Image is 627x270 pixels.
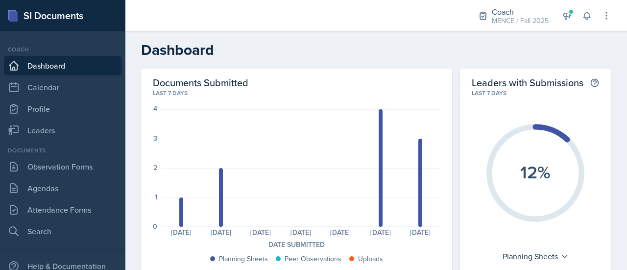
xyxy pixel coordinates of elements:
[4,178,121,198] a: Agendas
[153,105,157,112] div: 4
[201,229,241,236] div: [DATE]
[520,159,551,185] text: 12%
[4,99,121,119] a: Profile
[4,146,121,155] div: Documents
[241,229,281,236] div: [DATE]
[358,254,383,264] div: Uploads
[153,240,440,250] div: Date Submitted
[281,229,320,236] div: [DATE]
[141,41,611,59] h2: Dashboard
[4,45,121,54] div: Coach
[361,229,400,236] div: [DATE]
[472,76,583,89] h2: Leaders with Submissions
[285,254,341,264] div: Peer Observations
[4,77,121,97] a: Calendar
[153,164,157,171] div: 2
[219,254,268,264] div: Planning Sheets
[153,89,440,98] div: Last 7 days
[155,194,157,200] div: 1
[492,16,549,26] div: MENCE / Fall 2025
[498,248,574,264] div: Planning Sheets
[4,221,121,241] a: Search
[400,229,440,236] div: [DATE]
[4,56,121,75] a: Dashboard
[4,121,121,140] a: Leaders
[321,229,361,236] div: [DATE]
[153,76,440,89] h2: Documents Submitted
[472,89,600,98] div: Last 7 days
[153,223,157,230] div: 0
[161,229,201,236] div: [DATE]
[4,200,121,220] a: Attendance Forms
[4,157,121,176] a: Observation Forms
[153,135,157,142] div: 3
[492,6,549,18] div: Coach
